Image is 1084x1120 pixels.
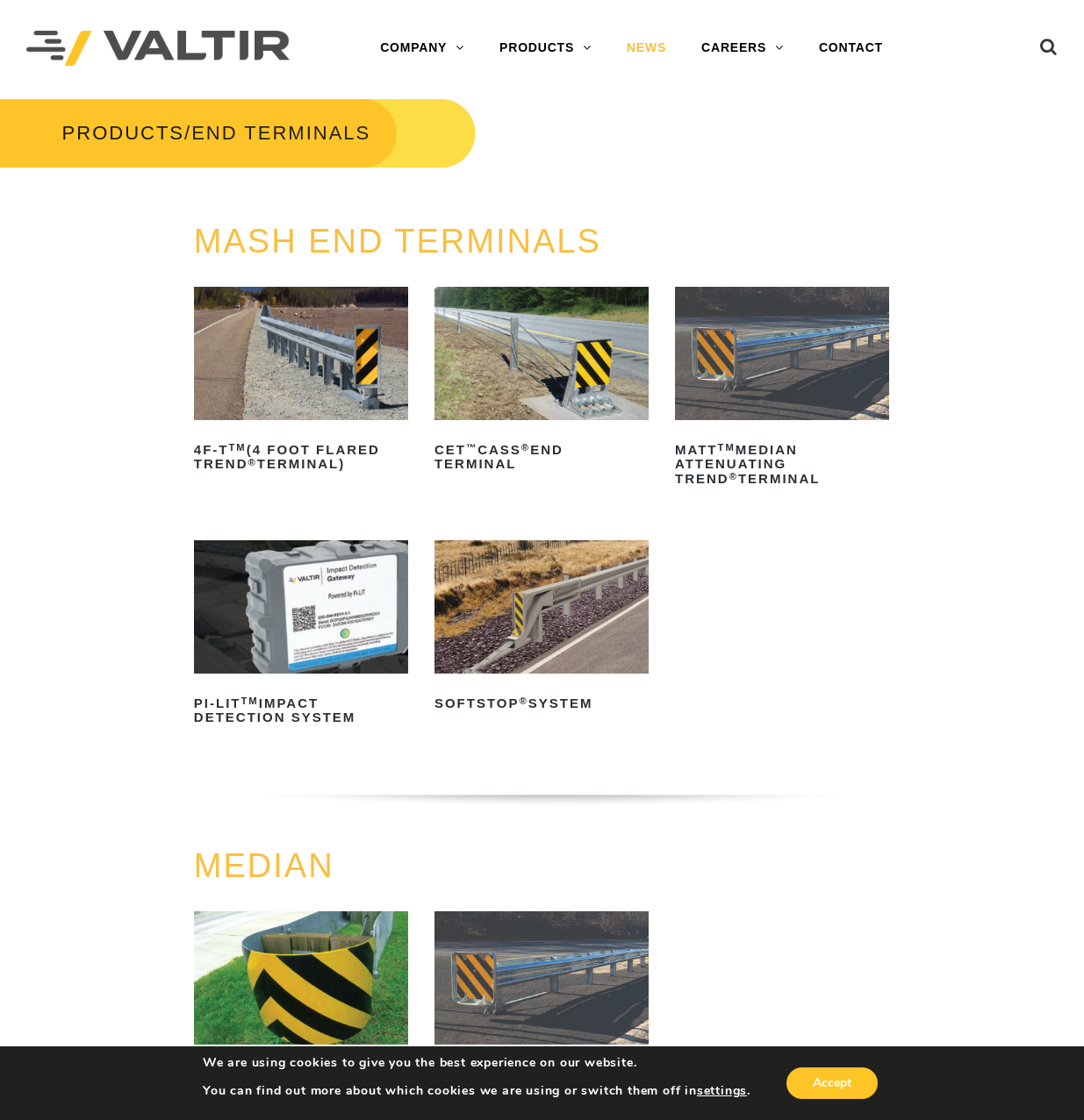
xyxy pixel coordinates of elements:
a: CONTACT [801,31,901,66]
sup: ® [521,442,530,453]
a: CAT®350 [194,911,408,1088]
a: MATTTMMedian Attenuating TREND®Terminal [675,287,889,493]
span: END TERMINALS [191,122,370,144]
a: PI-LITTMImpact Detection System [194,540,408,731]
h2: SoftStop System [434,689,649,717]
img: SoftStop System End Terminal [434,540,649,674]
sup: ® [729,471,738,482]
a: CAREERS [684,31,801,66]
button: settings [697,1083,747,1099]
a: COMPANY [363,31,482,66]
a: MEDIAN [194,847,334,884]
a: SoftStop®System [434,540,649,717]
sup: TM [241,696,259,706]
a: 4F-TTM(4 Foot Flared TREND®Terminal) [194,287,408,478]
a: MASH END TERMINALS [194,223,601,260]
img: Valtir [26,31,290,67]
button: Accept [786,1067,878,1099]
a: PRODUCTS [62,122,184,144]
p: You can find out more about which cookies we are using or switch them off in . [203,1083,750,1099]
sup: ® [248,457,257,467]
sup: TM [229,442,247,453]
a: CET™CASS®End Terminal [434,287,649,478]
a: MATTTMMedian Attenuating TREND®Terminal [434,911,649,1117]
p: We are using cookies to give you the best experience on our website. [203,1055,750,1071]
h2: 4F-T (4 Foot Flared TREND Terminal) [194,436,408,478]
sup: TM [718,442,736,453]
h2: MATT Median Attenuating TREND Terminal [675,436,889,493]
h2: CET CASS End Terminal [434,436,649,478]
a: PRODUCTS [482,31,609,66]
sup: ™ [466,442,477,453]
h2: PI-LIT Impact Detection System [194,689,408,731]
a: NEWS [609,31,684,66]
sup: ® [519,696,528,706]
